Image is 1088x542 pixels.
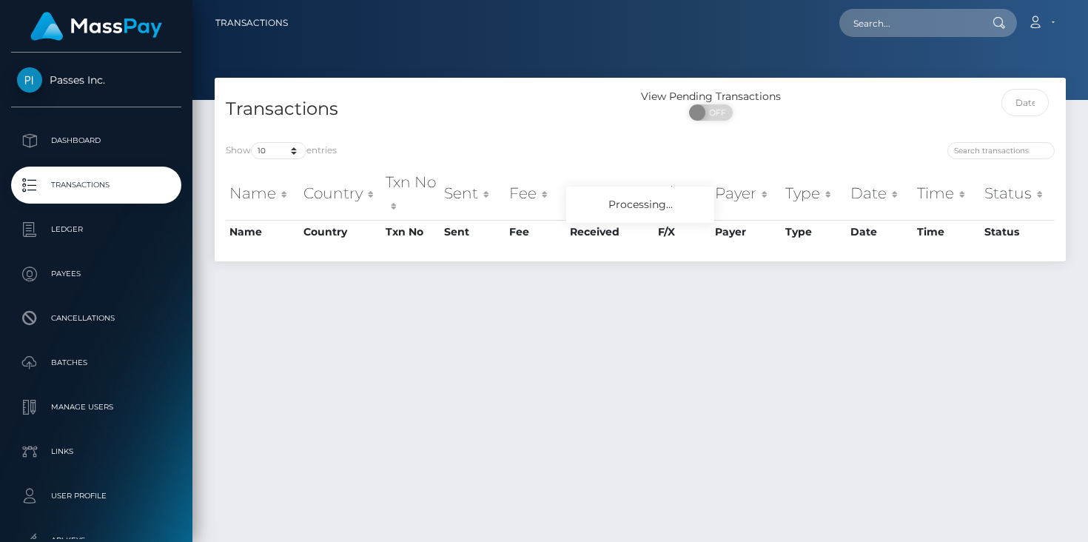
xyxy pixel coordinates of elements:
th: Txn No [382,220,440,244]
a: Dashboard [11,122,181,159]
th: Sent [440,220,506,244]
th: Name [226,220,300,244]
p: Cancellations [17,307,175,329]
th: Name [226,167,300,220]
p: Dashboard [17,130,175,152]
p: Payees [17,263,175,285]
a: Links [11,433,181,470]
th: Txn No [382,167,440,220]
span: OFF [697,104,734,121]
th: Time [913,167,981,220]
th: Fee [506,220,566,244]
a: Transactions [11,167,181,204]
p: Links [17,441,175,463]
th: Time [913,220,981,244]
select: Showentries [251,142,306,159]
input: Search... [839,9,978,37]
th: Date [847,220,913,244]
a: Ledger [11,211,181,248]
p: Transactions [17,174,175,196]
th: Date [847,167,913,220]
a: Payees [11,255,181,292]
img: MassPay Logo [30,12,162,41]
th: Fee [506,167,566,220]
th: Type [782,167,847,220]
th: Country [300,167,382,220]
label: Show entries [226,142,337,159]
input: Date filter [1001,89,1049,116]
h4: Transactions [226,96,629,122]
input: Search transactions [947,142,1055,159]
a: Cancellations [11,300,181,337]
th: Received [566,220,654,244]
span: Passes Inc. [11,73,181,87]
th: Sent [440,167,506,220]
th: Payer [711,220,782,244]
p: Batches [17,352,175,374]
a: Manage Users [11,389,181,426]
a: Batches [11,344,181,381]
p: Ledger [17,218,175,241]
p: Manage Users [17,396,175,418]
th: Status [981,220,1055,244]
th: Status [981,167,1055,220]
th: Country [300,220,382,244]
div: Processing... [566,187,714,223]
a: User Profile [11,478,181,515]
th: F/X [654,167,711,220]
img: Passes Inc. [17,67,42,93]
th: Received [566,167,654,220]
p: User Profile [17,485,175,507]
th: Type [782,220,847,244]
th: F/X [654,220,711,244]
a: Transactions [215,7,288,39]
th: Payer [711,167,782,220]
div: View Pending Transactions [640,89,782,104]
